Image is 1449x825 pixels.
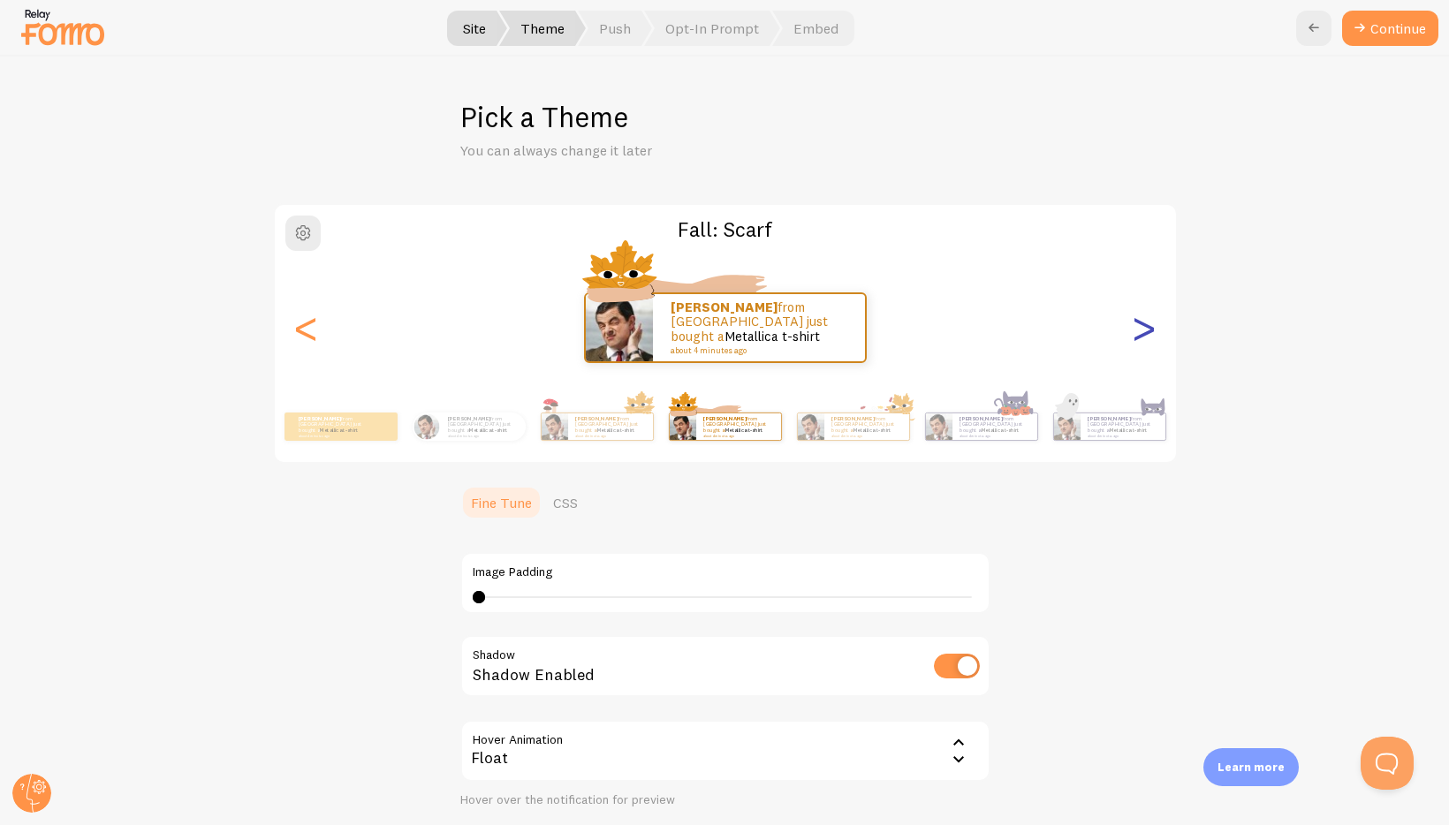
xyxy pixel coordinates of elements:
small: about 4 minutes ago [671,346,842,355]
small: about 4 minutes ago [960,434,1028,437]
strong: [PERSON_NAME] [575,415,618,422]
p: from [GEOGRAPHIC_DATA] just bought a [831,415,902,437]
h1: Pick a Theme [460,99,990,135]
strong: [PERSON_NAME] [960,415,1002,422]
a: Metallica t-shirt [725,427,763,434]
p: from [GEOGRAPHIC_DATA] just bought a [1088,415,1158,437]
strong: [PERSON_NAME] [671,299,778,315]
small: about 4 minutes ago [831,434,900,437]
p: from [GEOGRAPHIC_DATA] just bought a [575,415,646,437]
div: Next slide [1134,264,1155,391]
a: CSS [542,485,588,520]
small: about 4 minutes ago [703,434,772,437]
img: Fomo [542,413,568,440]
strong: [PERSON_NAME] [831,415,874,422]
img: fomo-relay-logo-orange.svg [19,4,107,49]
img: Fomo [798,413,824,440]
p: from [GEOGRAPHIC_DATA] just bought a [448,415,519,437]
p: from [GEOGRAPHIC_DATA] just bought a [703,415,774,437]
div: Float [460,720,990,782]
div: Previous slide [296,264,317,391]
small: about 4 minutes ago [299,434,368,437]
div: Shadow Enabled [460,635,990,700]
a: Fine Tune [460,485,542,520]
a: Metallica t-shirt [982,427,1020,434]
p: You can always change it later [460,140,884,161]
label: Image Padding [473,564,978,580]
iframe: Help Scout Beacon - Open [1361,737,1414,790]
a: Metallica t-shirt [320,427,358,434]
strong: [PERSON_NAME] [299,415,341,422]
img: Fomo [670,413,696,440]
div: Learn more [1203,748,1299,786]
strong: [PERSON_NAME] [703,415,746,422]
div: Hover over the notification for preview [460,792,990,808]
img: Fomo [586,294,653,361]
h2: Fall: Scarf [275,216,1176,243]
a: Metallica t-shirt [597,427,635,434]
a: Metallica t-shirt [853,427,891,434]
p: Learn more [1218,759,1285,776]
a: Metallica t-shirt [724,328,820,344]
img: Fomo [414,413,440,439]
p: from [GEOGRAPHIC_DATA] just bought a [671,300,847,355]
img: Fomo [926,413,952,440]
img: Fomo [1054,413,1081,440]
p: from [GEOGRAPHIC_DATA] just bought a [960,415,1030,437]
small: about 4 minutes ago [575,434,644,437]
a: Metallica t-shirt [469,427,507,434]
strong: [PERSON_NAME] [1088,415,1130,422]
a: Metallica t-shirt [1110,427,1148,434]
p: from [GEOGRAPHIC_DATA] just bought a [299,415,369,437]
small: about 4 minutes ago [1088,434,1157,437]
small: about 4 minutes ago [448,434,517,437]
strong: [PERSON_NAME] [448,415,490,422]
